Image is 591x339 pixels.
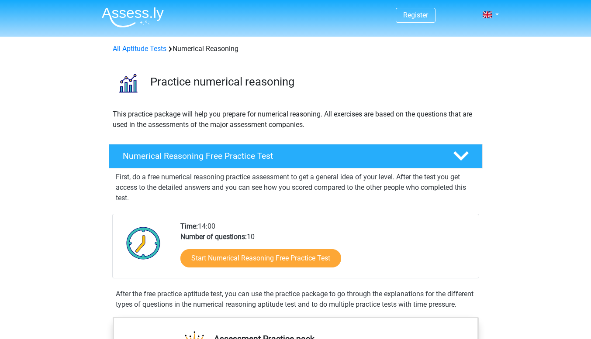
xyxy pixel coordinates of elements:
a: Register [403,11,428,19]
img: numerical reasoning [109,65,146,102]
div: After the free practice aptitude test, you can use the practice package to go through the explana... [112,289,479,310]
div: Numerical Reasoning [109,44,482,54]
img: Assessly [102,7,164,27]
p: This practice package will help you prepare for numerical reasoning. All exercises are based on t... [113,109,479,130]
a: All Aptitude Tests [113,45,166,53]
h3: Practice numerical reasoning [150,75,476,89]
div: 14:00 10 [174,221,478,278]
a: Numerical Reasoning Free Practice Test [105,144,486,168]
h4: Numerical Reasoning Free Practice Test [123,151,439,161]
a: Start Numerical Reasoning Free Practice Test [180,249,341,267]
b: Time: [180,222,198,230]
b: Number of questions: [180,233,247,241]
p: First, do a free numerical reasoning practice assessment to get a general idea of your level. Aft... [116,172,476,203]
img: Clock [121,221,166,265]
